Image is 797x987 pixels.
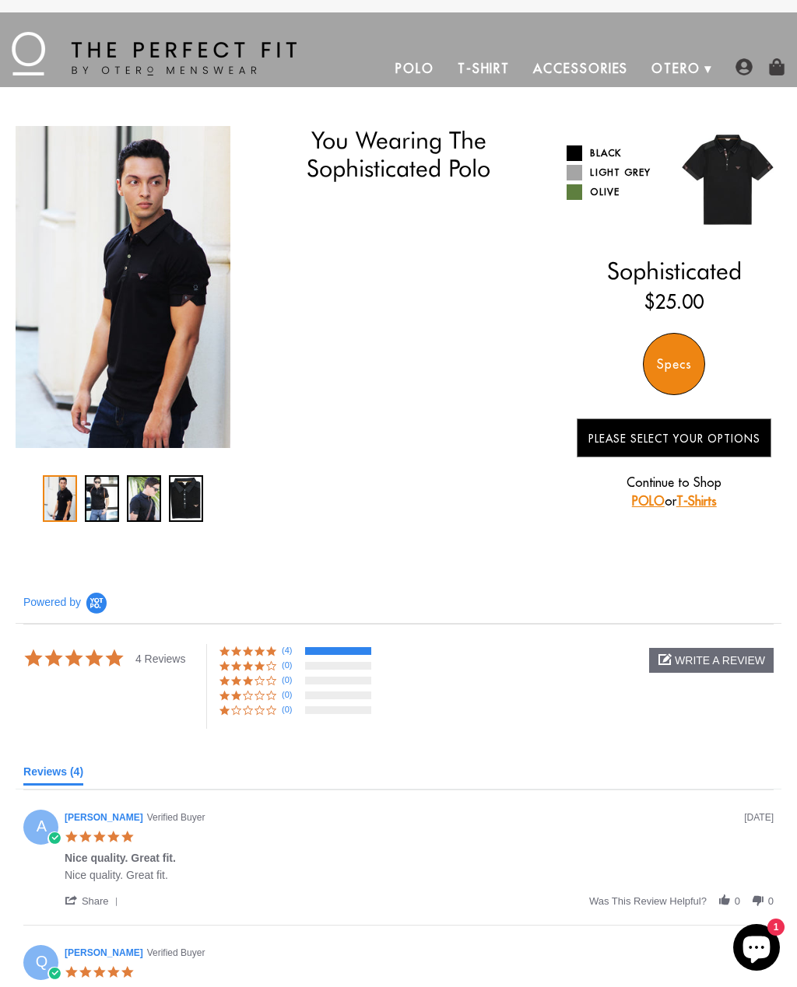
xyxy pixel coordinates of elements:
span: (4) [282,644,300,657]
span: Reviews [23,765,67,778]
span: Was this review helpful? [589,894,707,908]
div: Specs [643,333,705,395]
span: (4) [70,765,83,778]
span: Q [24,955,59,968]
a: T-Shirts [676,493,717,509]
a: Black [567,145,662,161]
div: 2 / 4 [85,475,119,522]
div: 1 / 4 [43,475,77,522]
span: [PERSON_NAME] [65,947,143,960]
span: A [24,820,59,833]
div: Nice quality. Great fit. [65,852,176,869]
h2: Sophisticated [567,257,781,285]
div: 3 / 4 [127,475,161,522]
button: Please Select Your Options [577,418,771,457]
span: (0) [282,674,300,687]
span: review date 06/14/23 [744,811,774,824]
span: 0 [768,894,774,908]
span: 4 Reviews [135,648,186,666]
p: Continue to Shop or [577,473,771,510]
span: write a review [675,654,765,667]
span: (0) [282,659,300,672]
div: 1 / 4 [16,126,230,448]
a: T-Shirt [446,50,521,87]
inbox-online-store-chat: Shopify online store chat [729,924,785,975]
span: 0 [735,894,740,908]
span: Powered by [23,596,81,609]
span: Please Select Your Options [588,432,760,446]
div: Nice quality. Great fit. [65,869,168,881]
a: Polo [384,50,446,87]
img: IMG_2215_copy_36f57b9c-8390-45a9-9ca2-faecd04841ef_340x.jpg [16,126,230,448]
div: vote up Review by Alexis D. on 14 Jun 2023 [718,894,732,908]
a: Otero [640,50,712,87]
img: shopping-bag-icon.png [768,58,785,75]
h1: You Wearing The Sophisticated Polo [272,126,525,183]
div: 4 / 4 [169,475,203,522]
a: Olive [567,184,662,200]
span: (0) [282,688,300,702]
img: 019.jpg [674,126,781,233]
img: user-account-icon.png [736,58,753,75]
a: Accessories [521,50,640,87]
span: (0) [282,703,300,716]
span: share [65,894,124,907]
span: share [82,894,109,908]
span: Verified Buyer [147,811,205,824]
ins: $25.00 [644,288,704,316]
span: Verified Buyer [147,947,205,960]
span: [PERSON_NAME] [65,811,143,824]
div: vote down Review by Alexis D. on 14 Jun 2023 [751,894,765,908]
a: POLO [632,493,665,509]
img: The Perfect Fit - by Otero Menswear - Logo [12,32,297,75]
div: write a review [649,648,774,673]
a: Light Grey [567,165,662,180]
